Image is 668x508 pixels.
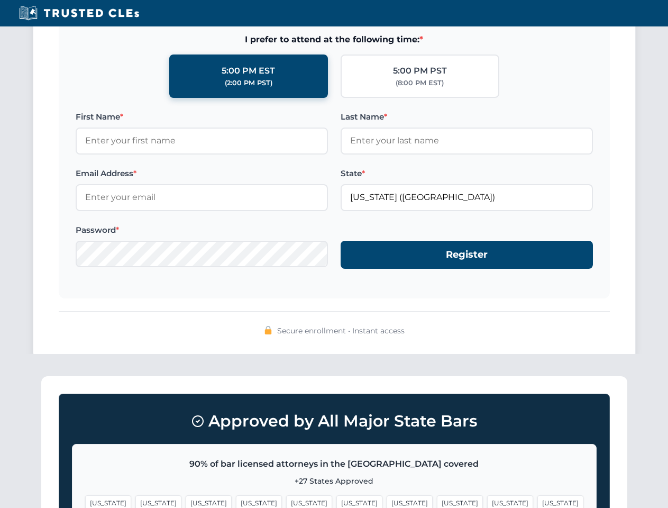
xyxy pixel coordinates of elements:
[76,33,593,47] span: I prefer to attend at the following time:
[341,184,593,211] input: Florida (FL)
[341,241,593,269] button: Register
[76,128,328,154] input: Enter your first name
[341,128,593,154] input: Enter your last name
[277,325,405,337] span: Secure enrollment • Instant access
[396,78,444,88] div: (8:00 PM EST)
[222,64,275,78] div: 5:00 PM EST
[393,64,447,78] div: 5:00 PM PST
[341,167,593,180] label: State
[341,111,593,123] label: Last Name
[76,184,328,211] input: Enter your email
[72,407,597,436] h3: Approved by All Major State Bars
[76,167,328,180] label: Email Address
[76,111,328,123] label: First Name
[16,5,142,21] img: Trusted CLEs
[85,457,583,471] p: 90% of bar licensed attorneys in the [GEOGRAPHIC_DATA] covered
[225,78,272,88] div: (2:00 PM PST)
[264,326,272,334] img: 🔒
[76,224,328,237] label: Password
[85,475,583,487] p: +27 States Approved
